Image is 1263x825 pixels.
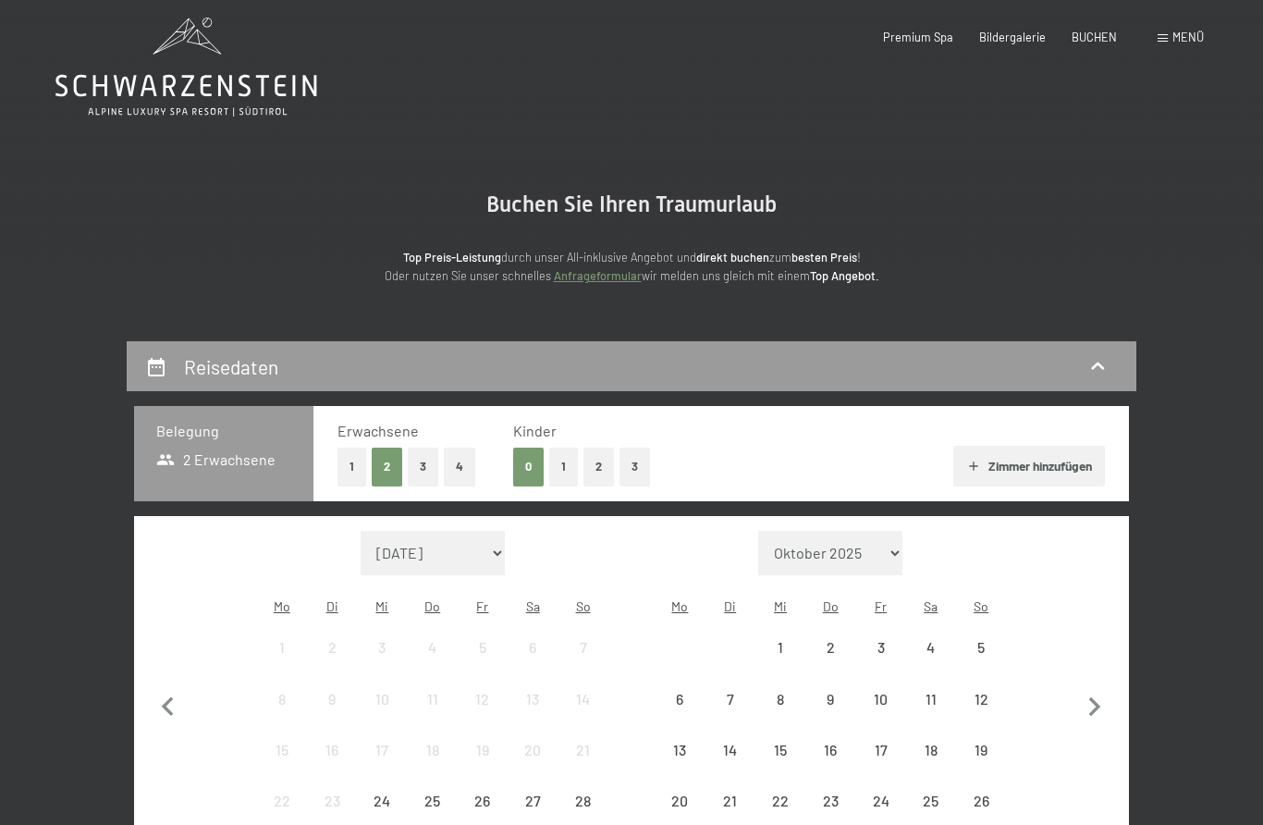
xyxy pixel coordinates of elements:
div: Anreise nicht möglich [357,622,407,672]
div: Anreise nicht möglich [855,673,905,723]
div: 5 [460,640,506,686]
div: Anreise nicht möglich [855,622,905,672]
div: Tue Sep 02 2025 [307,622,357,672]
div: Sun Oct 12 2025 [956,673,1006,723]
div: Sat Sep 20 2025 [508,725,558,775]
div: 16 [807,743,853,789]
div: 18 [908,743,954,789]
div: 3 [857,640,903,686]
div: Thu Oct 09 2025 [805,673,855,723]
div: Anreise nicht möglich [805,622,855,672]
div: Sun Oct 05 2025 [956,622,1006,672]
div: 1 [757,640,803,686]
h2: Reisedaten [184,355,278,378]
div: 15 [757,743,803,789]
a: BUCHEN [1072,30,1117,44]
div: Wed Oct 15 2025 [755,725,805,775]
div: Sat Sep 13 2025 [508,673,558,723]
div: Anreise nicht möglich [805,673,855,723]
div: Thu Sep 11 2025 [408,673,458,723]
div: 10 [359,692,405,738]
div: Anreise nicht möglich [655,725,705,775]
div: Anreise nicht möglich [956,622,1006,672]
div: Sat Oct 18 2025 [906,725,956,775]
div: 8 [259,692,305,738]
div: Sun Sep 21 2025 [558,725,607,775]
span: 2 Erwachsene [156,449,276,470]
span: Buchen Sie Ihren Traumurlaub [486,191,777,217]
div: Anreise nicht möglich [307,673,357,723]
a: Bildergalerie [979,30,1046,44]
div: Thu Sep 04 2025 [408,622,458,672]
div: 14 [707,743,754,789]
button: 4 [444,448,475,486]
div: Sat Sep 06 2025 [508,622,558,672]
div: Anreise nicht möglich [508,725,558,775]
div: 7 [707,692,754,738]
div: Anreise nicht möglich [408,725,458,775]
div: Tue Sep 16 2025 [307,725,357,775]
p: durch unser All-inklusive Angebot und zum ! Oder nutzen Sie unser schnelles wir melden uns gleich... [262,248,1001,286]
div: Anreise nicht möglich [257,725,307,775]
div: Anreise nicht möglich [508,622,558,672]
div: Tue Sep 09 2025 [307,673,357,723]
div: 6 [509,640,556,686]
h3: Belegung [156,421,291,441]
strong: direkt buchen [696,250,769,265]
button: 3 [408,448,438,486]
div: Anreise nicht möglich [357,673,407,723]
div: Wed Sep 03 2025 [357,622,407,672]
div: Mon Sep 08 2025 [257,673,307,723]
div: 17 [359,743,405,789]
div: Thu Oct 02 2025 [805,622,855,672]
div: Anreise nicht möglich [508,673,558,723]
div: Sun Oct 19 2025 [956,725,1006,775]
abbr: Montag [671,598,688,614]
div: Anreise nicht möglich [408,622,458,672]
a: Anfrageformular [554,268,642,283]
div: Anreise nicht möglich [458,725,508,775]
div: Wed Oct 01 2025 [755,622,805,672]
div: 16 [309,743,355,789]
span: Erwachsene [337,422,419,439]
div: Mon Oct 06 2025 [655,673,705,723]
div: 10 [857,692,903,738]
div: Anreise nicht möglich [956,673,1006,723]
div: 6 [656,692,703,738]
div: Mon Oct 13 2025 [655,725,705,775]
div: Anreise nicht möglich [705,673,755,723]
abbr: Freitag [875,598,887,614]
div: Anreise nicht möglich [705,725,755,775]
div: 13 [509,692,556,738]
div: 11 [908,692,954,738]
abbr: Dienstag [326,598,338,614]
button: Zimmer hinzufügen [953,446,1104,486]
div: Anreise nicht möglich [558,622,607,672]
div: Fri Oct 17 2025 [855,725,905,775]
div: Anreise nicht möglich [655,673,705,723]
div: Anreise nicht möglich [755,725,805,775]
abbr: Donnerstag [823,598,839,614]
a: Premium Spa [883,30,953,44]
div: 9 [309,692,355,738]
span: Kinder [513,422,557,439]
div: Anreise nicht möglich [558,725,607,775]
div: Anreise nicht möglich [307,725,357,775]
div: Thu Oct 16 2025 [805,725,855,775]
div: Fri Sep 12 2025 [458,673,508,723]
div: 4 [908,640,954,686]
div: Anreise nicht möglich [357,725,407,775]
div: Anreise nicht möglich [956,725,1006,775]
button: 1 [549,448,578,486]
div: Sun Sep 07 2025 [558,622,607,672]
button: 1 [337,448,366,486]
div: Tue Oct 14 2025 [705,725,755,775]
button: 3 [619,448,650,486]
span: Menü [1172,30,1204,44]
div: Anreise nicht möglich [906,725,956,775]
div: Anreise nicht möglich [307,622,357,672]
div: Wed Sep 10 2025 [357,673,407,723]
abbr: Mittwoch [375,598,388,614]
div: 9 [807,692,853,738]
